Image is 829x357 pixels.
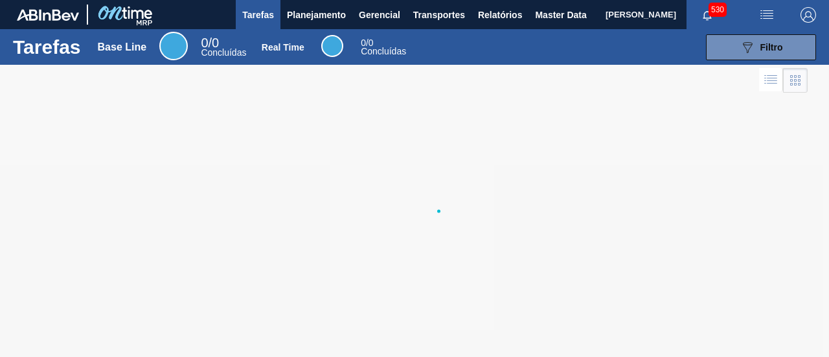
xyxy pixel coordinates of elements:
[361,38,373,48] span: / 0
[706,34,816,60] button: Filtro
[321,35,343,57] div: Real Time
[361,46,406,56] span: Concluídas
[17,9,79,21] img: TNhmsLtSVTkK8tSr43FrP2fwEKptu5GPRR3wAAAABJRU5ErkJggg==
[159,32,188,60] div: Base Line
[759,7,775,23] img: userActions
[709,3,727,17] span: 530
[801,7,816,23] img: Logout
[201,36,219,50] span: / 0
[201,38,246,57] div: Base Line
[262,42,304,52] div: Real Time
[98,41,147,53] div: Base Line
[760,42,783,52] span: Filtro
[535,7,586,23] span: Master Data
[361,39,406,56] div: Real Time
[242,7,274,23] span: Tarefas
[478,7,522,23] span: Relatórios
[13,40,81,54] h1: Tarefas
[413,7,465,23] span: Transportes
[201,36,208,50] span: 0
[359,7,400,23] span: Gerencial
[361,38,366,48] span: 0
[287,7,346,23] span: Planejamento
[687,6,728,24] button: Notificações
[201,47,246,58] span: Concluídas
